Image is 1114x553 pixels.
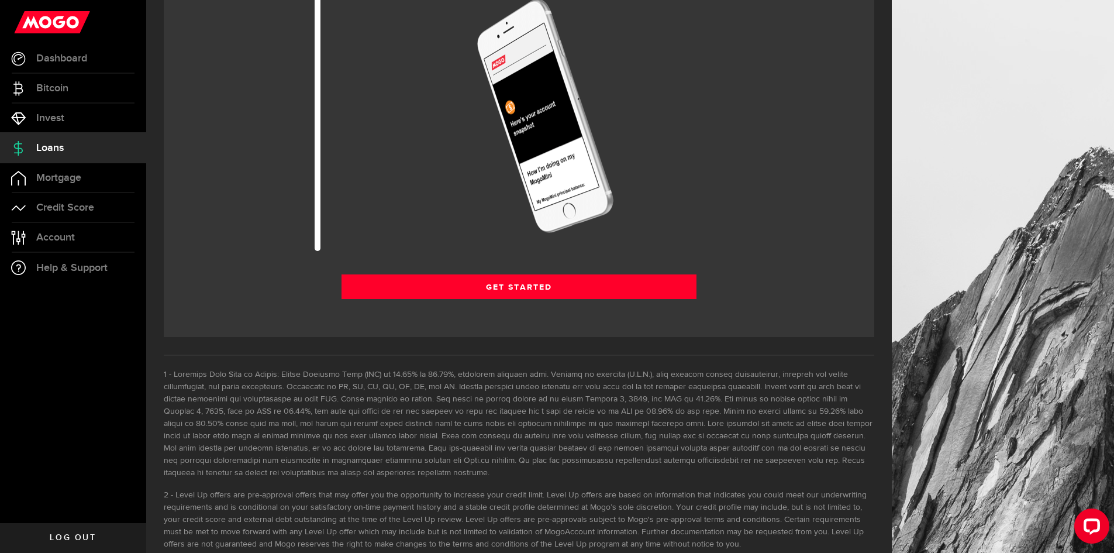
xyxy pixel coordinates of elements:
[36,263,108,273] span: Help & Support
[36,53,87,64] span: Dashboard
[1065,504,1114,553] iframe: LiveChat chat widget
[342,274,697,299] a: Get Started
[164,369,874,479] li: Loremips Dolo Sita co Adipis: Elitse Doeiusmo Temp (INC) ut 14.65% la 86.79%, etdolorem aliquaen ...
[36,113,64,123] span: Invest
[50,534,96,542] span: Log out
[36,202,94,213] span: Credit Score
[164,489,874,551] li: Level Up offers are pre-approval offers that may offer you the opportunity to increase your credi...
[36,173,81,183] span: Mortgage
[36,143,64,153] span: Loans
[36,232,75,243] span: Account
[36,83,68,94] span: Bitcoin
